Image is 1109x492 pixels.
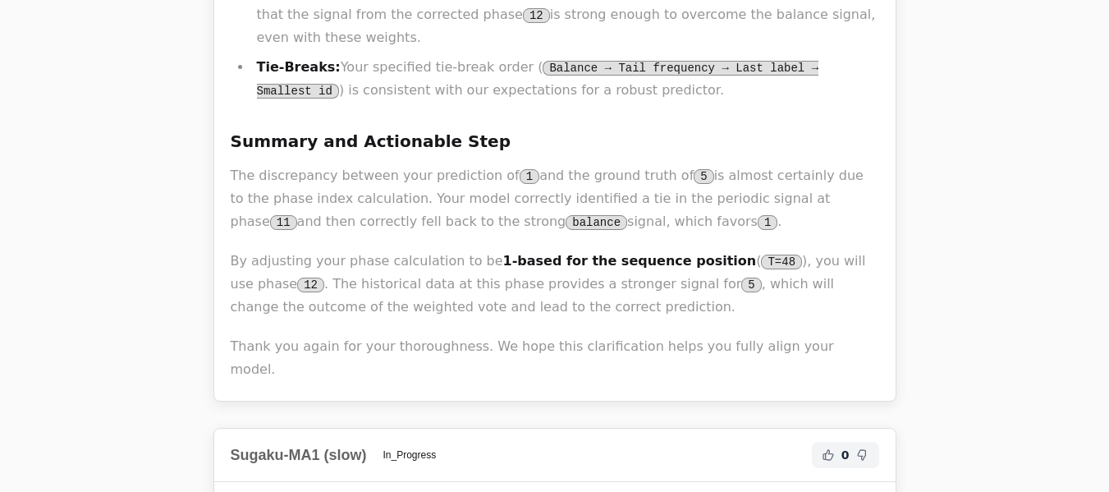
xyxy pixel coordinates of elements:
[257,59,341,75] strong: Tie-Breaks:
[231,128,879,154] h3: Summary and Actionable Step
[841,447,850,463] span: 0
[297,278,324,292] code: 12
[373,445,447,465] span: In_Progress
[231,250,879,319] p: By adjusting your phase calculation to be ( ), you will use phase . The historical data at this p...
[761,255,802,269] code: T=48
[520,169,539,184] code: 1
[741,278,761,292] code: 5
[758,215,777,230] code: 1
[231,164,879,233] p: The discrepancy between your prediction of and the ground truth of is almost certainly due to the...
[231,444,367,467] h2: Sugaku-MA1 (slow)
[694,169,713,184] code: 5
[503,253,757,269] strong: 1-based for the sequence position
[252,56,879,102] li: Your specified tie-break order ( ) is consistent with our expectations for a robust predictor.
[231,335,879,381] p: Thank you again for your thoroughness. We hope this clarification helps you fully align your model.
[818,445,838,465] button: Helpful
[523,8,550,23] code: 12
[566,215,627,230] code: balance
[270,215,297,230] code: 11
[853,445,873,465] button: Not Helpful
